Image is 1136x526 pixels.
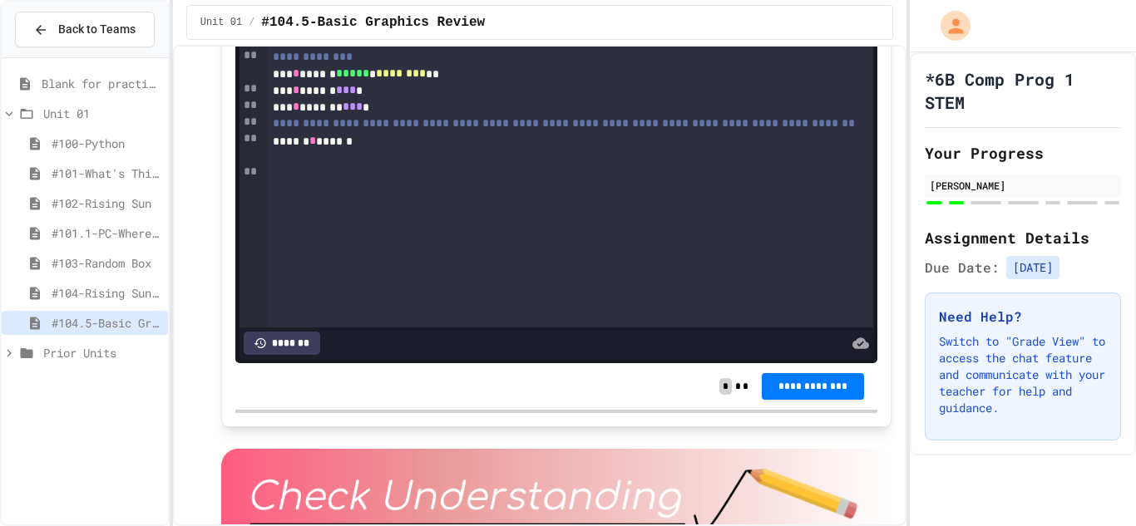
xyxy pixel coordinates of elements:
[930,178,1116,193] div: [PERSON_NAME]
[249,16,254,29] span: /
[52,135,161,152] span: #100-Python
[923,7,975,45] div: My Account
[58,21,136,38] span: Back to Teams
[52,314,161,332] span: #104.5-Basic Graphics Review
[15,12,155,47] button: Back to Teams
[52,284,161,302] span: #104-Rising Sun Plus
[43,105,161,122] span: Unit 01
[43,344,161,361] span: Prior Units
[52,194,161,212] span: #102-Rising Sun
[925,226,1121,249] h2: Assignment Details
[52,254,161,272] span: #103-Random Box
[925,141,1121,165] h2: Your Progress
[52,224,161,242] span: #101.1-PC-Where am I?
[1006,256,1059,279] span: [DATE]
[200,16,242,29] span: Unit 01
[939,307,1107,327] h3: Need Help?
[939,333,1107,416] p: Switch to "Grade View" to access the chat feature and communicate with your teacher for help and ...
[52,165,161,182] span: #101-What's This ??
[925,258,1000,278] span: Due Date:
[42,75,161,92] span: Blank for practice
[261,12,485,32] span: #104.5-Basic Graphics Review
[925,67,1121,114] h1: *6B Comp Prog 1 STEM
